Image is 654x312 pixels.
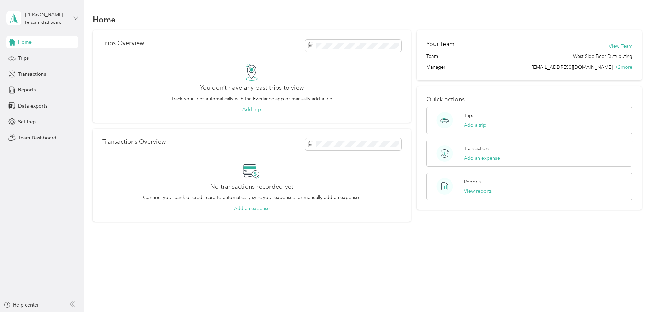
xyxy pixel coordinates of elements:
button: Add trip [242,106,261,113]
span: Settings [18,118,36,125]
button: Add a trip [464,122,486,129]
div: [PERSON_NAME] [25,11,68,18]
button: Help center [4,301,39,309]
p: Quick actions [426,96,632,103]
span: Trips [18,54,29,62]
p: Reports [464,178,481,185]
span: Reports [18,86,36,93]
button: View Team [609,42,632,50]
p: Transactions Overview [102,138,166,146]
button: View reports [464,188,492,195]
p: Trips Overview [102,40,144,47]
span: Transactions [18,71,46,78]
h2: No transactions recorded yet [210,183,293,190]
span: [EMAIL_ADDRESS][DOMAIN_NAME] [532,64,613,70]
p: Trips [464,112,474,119]
h2: Your Team [426,40,454,48]
span: West Side Beer Distributing [573,53,632,60]
span: Team Dashboard [18,134,56,141]
span: Team [426,53,438,60]
button: Add an expense [234,205,270,212]
div: Personal dashboard [25,21,62,25]
p: Connect your bank or credit card to automatically sync your expenses, or manually add an expense. [143,194,360,201]
span: Manager [426,64,445,71]
h1: Home [93,16,116,23]
span: Home [18,39,32,46]
p: Track your trips automatically with the Everlance app or manually add a trip [171,95,332,102]
span: Data exports [18,102,47,110]
p: Transactions [464,145,490,152]
button: Add an expense [464,154,500,162]
h2: You don’t have any past trips to view [200,84,304,91]
iframe: Everlance-gr Chat Button Frame [616,274,654,312]
span: + 2 more [615,64,632,70]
